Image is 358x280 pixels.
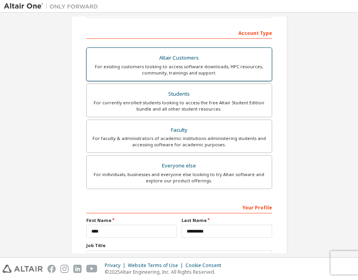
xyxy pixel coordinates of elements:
div: Account Type [86,26,272,39]
img: facebook.svg [47,265,56,273]
label: Last Name [182,217,272,224]
div: Faculty [91,125,267,136]
img: altair_logo.svg [2,265,43,273]
div: Website Terms of Use [128,262,185,269]
div: For individuals, businesses and everyone else looking to try Altair software and explore our prod... [91,171,267,184]
label: Job Title [86,242,272,249]
img: linkedin.svg [73,265,82,273]
img: Altair One [4,2,102,10]
div: For existing customers looking to access software downloads, HPC resources, community, trainings ... [91,64,267,76]
p: © 2025 Altair Engineering, Inc. All Rights Reserved. [105,269,226,275]
div: Privacy [105,262,128,269]
div: Altair Customers [91,53,267,64]
div: For faculty & administrators of academic institutions administering students and accessing softwa... [91,135,267,148]
div: Everyone else [91,160,267,171]
label: First Name [86,217,177,224]
div: For currently enrolled students looking to access the free Altair Student Edition bundle and all ... [91,100,267,112]
img: instagram.svg [60,265,69,273]
div: Cookie Consent [185,262,226,269]
div: Your Profile [86,201,272,213]
div: Students [91,89,267,100]
img: youtube.svg [86,265,98,273]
